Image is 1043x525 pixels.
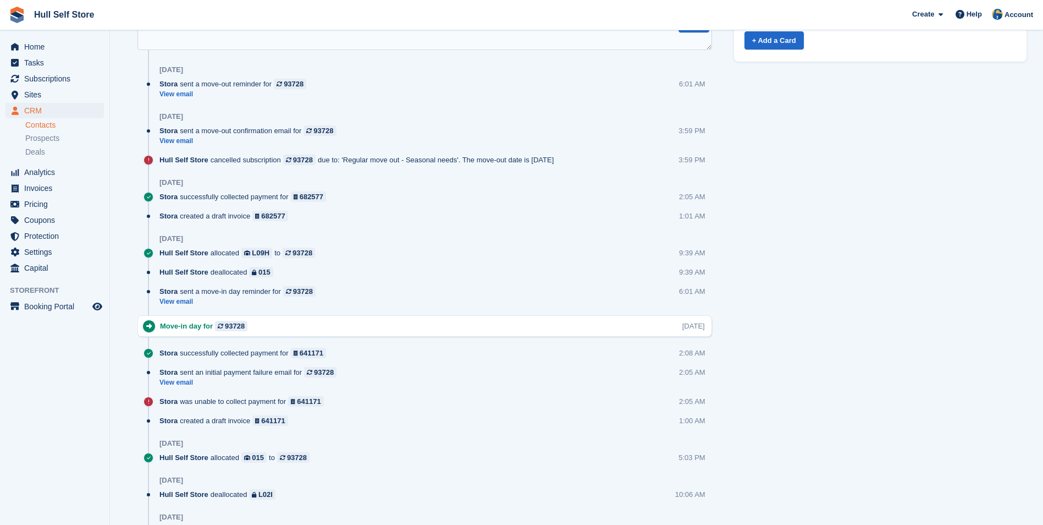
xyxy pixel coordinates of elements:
a: L09H [241,248,272,258]
span: Stora [159,192,178,202]
a: menu [5,244,104,260]
div: 6:01 AM [679,79,705,89]
a: L02I [249,489,275,500]
div: 641171 [297,396,321,407]
div: Move-in day for [160,321,253,331]
a: Prospects [25,133,104,144]
div: deallocated [159,489,281,500]
div: 641171 [300,348,323,358]
div: L02I [258,489,273,500]
span: Storefront [10,285,109,296]
a: + Add a Card [744,31,804,50]
span: Coupons [24,212,90,228]
a: menu [5,299,104,314]
div: sent a move-out confirmation email for [159,125,342,136]
span: Hull Self Store [159,489,208,500]
span: Stora [159,415,178,426]
span: Stora [159,211,178,221]
span: Stora [159,286,178,297]
span: Account [1005,9,1033,20]
a: menu [5,71,104,86]
span: Stora [159,367,178,378]
a: 93728 [283,248,315,258]
div: 93728 [225,321,245,331]
a: Deals [25,146,104,158]
a: 93728 [303,125,336,136]
div: 2:05 AM [679,192,705,202]
div: 9:39 AM [679,248,705,258]
div: 93728 [314,367,334,378]
div: sent a move-out reminder for [159,79,312,89]
a: 93728 [274,79,306,89]
div: 2:08 AM [679,348,705,358]
img: Hull Self Store [992,9,1003,20]
span: Stora [159,348,178,358]
span: Prospects [25,133,59,144]
a: menu [5,39,104,54]
div: sent a move-in day reminder for [159,286,321,297]
div: 682577 [300,192,323,202]
a: menu [5,103,104,118]
div: sent an initial payment failure email for [159,367,342,378]
div: 2:05 AM [679,396,705,407]
span: CRM [24,103,90,118]
div: [DATE] [159,476,183,485]
span: Tasks [24,55,90,70]
div: [DATE] [159,178,183,187]
div: L09H [252,248,269,258]
div: 93728 [293,286,313,297]
a: menu [5,165,104,180]
a: 015 [249,267,273,277]
a: menu [5,87,104,102]
span: Sites [24,87,90,102]
span: Subscriptions [24,71,90,86]
div: deallocated [159,267,279,277]
a: menu [5,55,104,70]
div: 682577 [261,211,285,221]
div: 93728 [287,452,307,463]
a: Contacts [25,120,104,130]
span: Hull Self Store [159,248,208,258]
span: Invoices [24,181,90,196]
div: 6:01 AM [679,286,705,297]
div: [DATE] [159,234,183,243]
span: Home [24,39,90,54]
span: Analytics [24,165,90,180]
div: 93728 [293,248,312,258]
div: 3:59 PM [678,125,705,136]
div: allocated to [159,248,321,258]
a: 641171 [291,348,327,358]
div: 1:01 AM [679,211,705,221]
div: 5:03 PM [678,452,705,463]
span: Pricing [24,196,90,212]
div: was unable to collect payment for [159,396,329,407]
span: Stora [159,79,178,89]
a: 682577 [252,211,288,221]
a: 015 [241,452,267,463]
a: menu [5,228,104,244]
div: [DATE] [159,439,183,448]
span: Booking Portal [24,299,90,314]
a: Preview store [91,300,104,313]
div: 9:39 AM [679,267,705,277]
span: Settings [24,244,90,260]
div: 93728 [284,79,303,89]
span: Protection [24,228,90,244]
div: created a draft invoice [159,415,294,426]
div: 93728 [313,125,333,136]
a: 641171 [288,396,324,407]
div: [DATE] [682,321,705,331]
div: 3:59 PM [678,155,705,165]
span: Help [967,9,982,20]
div: [DATE] [159,513,183,522]
span: Stora [159,125,178,136]
a: 93728 [277,452,310,463]
span: Stora [159,396,178,407]
div: successfully collected payment for [159,348,332,358]
a: View email [159,136,342,146]
a: menu [5,196,104,212]
div: 10:06 AM [675,489,705,500]
span: Hull Self Store [159,155,208,165]
a: menu [5,181,104,196]
img: stora-icon-8386f47178a22dfd0bd8f6a31ec36ba5ce8667c1dd55bd0f319d3a0aa187defe.svg [9,7,25,23]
